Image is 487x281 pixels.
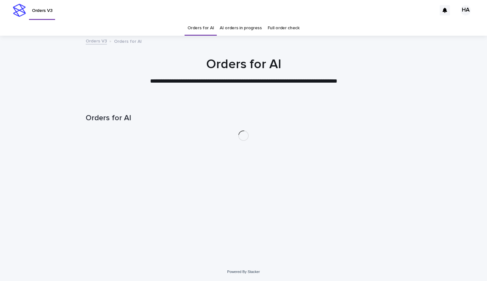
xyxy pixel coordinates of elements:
a: Orders for AI [187,21,214,36]
a: Powered By Stacker [227,270,260,274]
h1: Orders for AI [86,113,401,123]
a: AI orders in progress [220,21,262,36]
a: Orders V3 [86,37,107,44]
p: Orders for AI [114,37,142,44]
h1: Orders for AI [86,57,401,72]
img: stacker-logo-s-only.png [13,4,26,17]
div: HA [461,5,471,15]
a: Full order check [268,21,300,36]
